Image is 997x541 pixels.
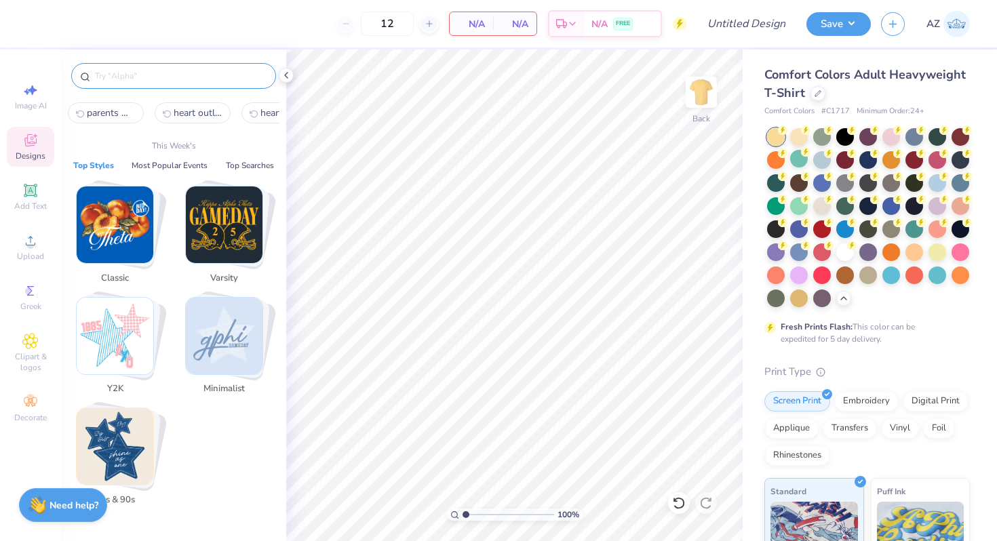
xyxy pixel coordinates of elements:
div: Screen Print [764,391,830,412]
button: heart2 [241,102,290,123]
input: Try "Alpha" [94,69,267,83]
span: Comfort Colors Adult Heavyweight T-Shirt [764,66,966,101]
div: Embroidery [834,391,899,412]
div: Vinyl [881,418,919,439]
span: Y2K [93,382,137,396]
img: Anna Ziegler [943,11,970,37]
span: heart [260,106,282,119]
span: N/A [591,17,608,31]
span: Clipart & logos [7,351,54,373]
button: Stack Card Button 80s & 90s [68,407,170,512]
div: Rhinestones [764,445,830,466]
span: Minimalist [202,382,246,396]
img: 80s & 90s [77,408,153,485]
span: Minimum Order: 24 + [857,106,924,117]
span: Standard [770,484,806,498]
button: parents weekend0 [68,102,144,123]
a: AZ [926,11,970,37]
p: This Week's [152,140,196,152]
img: Classic [77,186,153,263]
div: Print Type [764,364,970,380]
span: heart outline [174,106,222,119]
button: Stack Card Button Minimalist [177,297,279,401]
span: Add Text [14,201,47,212]
button: Top Styles [69,159,118,172]
span: N/A [501,17,528,31]
span: 100 % [558,508,579,521]
span: Puff Ink [877,484,905,498]
span: FREE [616,19,630,28]
button: Stack Card Button Classic [68,186,170,290]
strong: Fresh Prints Flash: [781,321,853,332]
div: Foil [923,418,955,439]
button: Top Searches [222,159,278,172]
img: Minimalist [186,298,262,374]
span: Image AI [15,100,47,111]
span: AZ [926,16,940,32]
button: heart outline1 [155,102,231,123]
span: 80s & 90s [93,494,137,507]
img: Y2K [77,298,153,374]
div: This color can be expedited for 5 day delivery. [781,321,947,345]
button: Save [806,12,871,36]
button: Most Popular Events [128,159,212,172]
strong: Need help? [50,499,98,512]
div: Applique [764,418,819,439]
button: Stack Card Button Varsity [177,186,279,290]
span: Comfort Colors [764,106,815,117]
span: Greek [20,301,41,312]
span: Classic [93,272,137,285]
span: Decorate [14,412,47,423]
button: Stack Card Button Y2K [68,297,170,401]
div: Back [692,113,710,125]
span: N/A [458,17,485,31]
input: Untitled Design [697,10,796,37]
img: Back [688,79,715,106]
span: Varsity [202,272,246,285]
span: Upload [17,251,44,262]
div: Digital Print [903,391,969,412]
span: # C1717 [821,106,850,117]
span: parents weekend [87,106,136,119]
input: – – [361,12,414,36]
div: Transfers [823,418,877,439]
img: Varsity [186,186,262,263]
span: Designs [16,151,45,161]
